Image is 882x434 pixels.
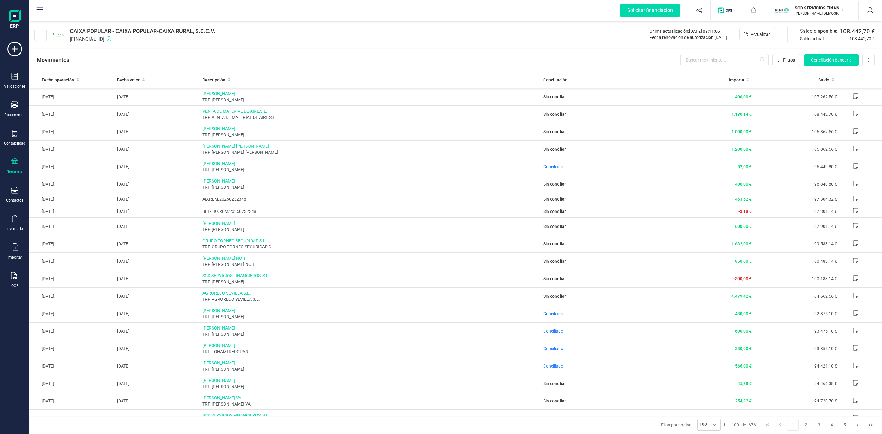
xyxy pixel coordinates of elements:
[202,238,539,244] span: GRUPO TORNEO SEGURIDAD S.L.
[543,197,566,202] span: Sin conciliar
[202,342,539,349] span: [PERSON_NAME]
[29,141,115,158] td: [DATE]
[202,325,539,331] span: [PERSON_NAME]
[4,84,25,89] div: Validaciones
[543,94,566,99] span: Sin conciliar
[800,28,837,35] span: Saldo disponible:
[735,224,752,229] span: 600,00 €
[29,123,115,141] td: [DATE]
[543,224,566,229] span: Sin conciliar
[754,158,839,175] td: 96.440,80 €
[202,377,539,383] span: [PERSON_NAME]
[543,209,566,214] span: Sin conciliar
[6,226,23,231] div: Inventario
[840,27,875,36] span: 108.442,70 €
[774,419,786,431] button: Previous Page
[714,1,738,20] button: Logo de OPS
[29,392,115,409] td: [DATE]
[11,283,18,288] div: OCR
[723,422,758,428] div: -
[29,322,115,340] td: [DATE]
[761,419,773,431] button: First Page
[754,305,839,322] td: 92.875,10 €
[661,419,721,431] div: Filas por página:
[612,1,688,20] button: Solicitar financiación
[115,322,200,340] td: [DATE]
[739,28,775,40] button: Actualizar
[735,259,752,264] span: 950,00 €
[543,276,566,281] span: Sin conciliar
[202,208,539,214] span: BEL-LIQ.REM.20250232348
[731,241,752,246] span: 1.632,00 €
[29,305,115,322] td: [DATE]
[543,311,563,316] span: Conciliado
[729,77,744,83] span: Importe
[714,35,727,40] span: [DATE]
[29,88,115,106] td: [DATE]
[738,209,752,214] span: -3,18 €
[29,106,115,123] td: [DATE]
[754,252,839,270] td: 100.483,14 €
[202,77,225,83] span: Descripción
[543,164,563,169] span: Conciliado
[754,375,839,392] td: 94.466,38 €
[202,401,539,407] span: TRF. [PERSON_NAME] VAI
[115,252,200,270] td: [DATE]
[732,422,739,428] span: 100
[737,164,752,169] span: 52,00 €
[852,419,864,431] button: Next Page
[117,77,140,83] span: Fecha valor
[718,7,734,13] img: Logo de OPS
[754,392,839,409] td: 94.720,70 €
[839,419,850,431] button: Page 5
[202,366,539,372] span: TRF. [PERSON_NAME]
[733,276,752,281] span: -300,00 €
[115,205,200,217] td: [DATE]
[8,255,22,260] div: Importar
[115,375,200,392] td: [DATE]
[795,11,844,16] p: [PERSON_NAME][DEMOGRAPHIC_DATA][DEMOGRAPHIC_DATA]
[202,196,539,202] span: AB.REM.20250232348
[202,97,539,103] span: TRF. [PERSON_NAME]
[754,357,839,375] td: 94.421,10 €
[29,193,115,205] td: [DATE]
[115,409,200,427] td: [DATE]
[70,36,215,43] span: [FINANCIAL_ID]
[735,346,752,351] span: 380,00 €
[850,36,875,42] span: 108.442,70 €
[29,409,115,427] td: [DATE]
[754,205,839,217] td: 97.301,14 €
[202,296,539,302] span: TRF. AGRORECO SEVILLA S.L.
[818,77,829,83] span: Saldo
[735,364,752,368] span: 566,00 €
[202,184,539,190] span: TRF. [PERSON_NAME]
[115,106,200,123] td: [DATE]
[29,270,115,287] td: [DATE]
[741,422,746,428] span: de
[202,331,539,337] span: TRF. [PERSON_NAME]
[543,381,566,386] span: Sin conciliar
[202,178,539,184] span: [PERSON_NAME]
[754,270,839,287] td: 100.183,14 €
[543,182,566,187] span: Sin conciliar
[70,27,215,36] span: CAIXA POPULAR - CAIXA POPULAR-CAIXA RURAL, S.C.C.V.
[811,57,852,63] span: Conciliación bancaria
[202,308,539,314] span: [PERSON_NAME]
[202,261,539,267] span: TRF. [PERSON_NAME] NO T
[202,226,539,232] span: TRF. [PERSON_NAME]
[115,193,200,205] td: [DATE]
[7,169,22,174] div: Tesorería
[731,294,752,299] span: 4.479,42 €
[202,91,539,97] span: [PERSON_NAME]
[202,114,539,120] span: TRF. VENTA DE MATERIAL DE AIRE,S.L.
[29,217,115,235] td: [DATE]
[202,290,539,296] span: AGRORECO SEVILLA S.L.
[543,147,566,152] span: Sin conciliar
[202,132,539,138] span: TRF. [PERSON_NAME]
[543,259,566,264] span: Sin conciliar
[772,54,800,66] button: Filtros
[543,77,567,83] span: Conciliación
[115,357,200,375] td: [DATE]
[735,197,752,202] span: 463,52 €
[29,205,115,217] td: [DATE]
